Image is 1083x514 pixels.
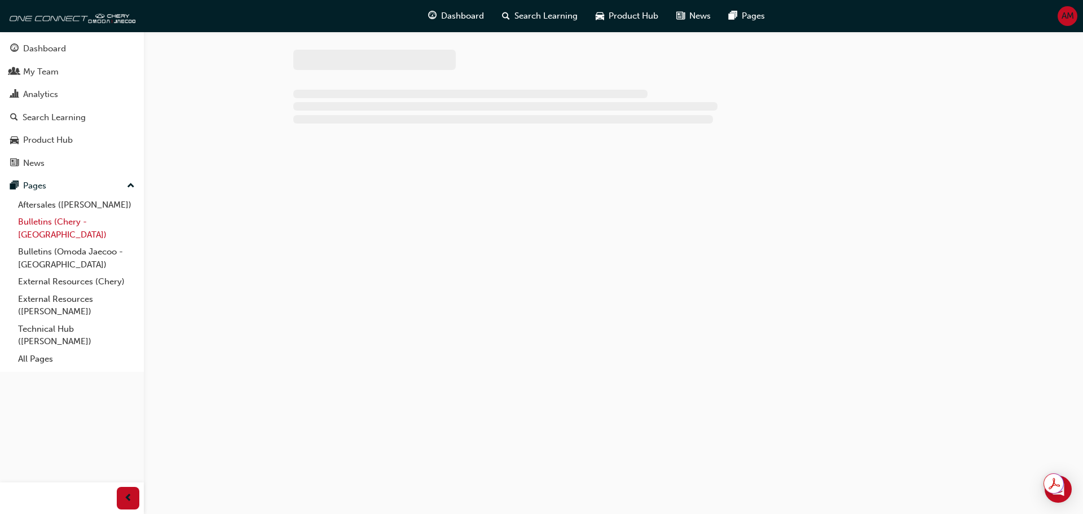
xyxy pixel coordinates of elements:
[1058,6,1077,26] button: AM
[587,5,667,28] a: car-iconProduct Hub
[428,9,437,23] span: guage-icon
[596,9,604,23] span: car-icon
[493,5,587,28] a: search-iconSearch Learning
[514,10,578,23] span: Search Learning
[5,175,139,196] button: Pages
[720,5,774,28] a: pages-iconPages
[23,42,66,55] div: Dashboard
[667,5,720,28] a: news-iconNews
[23,157,45,170] div: News
[10,67,19,77] span: people-icon
[441,10,484,23] span: Dashboard
[6,5,135,27] img: oneconnect
[5,61,139,82] a: My Team
[10,135,19,146] span: car-icon
[5,38,139,59] a: Dashboard
[14,243,139,273] a: Bulletins (Omoda Jaecoo - [GEOGRAPHIC_DATA])
[23,88,58,101] div: Analytics
[23,179,46,192] div: Pages
[10,90,19,100] span: chart-icon
[14,213,139,243] a: Bulletins (Chery - [GEOGRAPHIC_DATA])
[23,111,86,124] div: Search Learning
[609,10,658,23] span: Product Hub
[10,44,19,54] span: guage-icon
[5,107,139,128] a: Search Learning
[127,179,135,194] span: up-icon
[676,9,685,23] span: news-icon
[5,36,139,175] button: DashboardMy TeamAnalyticsSearch LearningProduct HubNews
[1062,10,1074,23] span: AM
[5,130,139,151] a: Product Hub
[14,291,139,320] a: External Resources ([PERSON_NAME])
[14,350,139,368] a: All Pages
[502,9,510,23] span: search-icon
[5,153,139,174] a: News
[14,273,139,291] a: External Resources (Chery)
[5,84,139,105] a: Analytics
[10,181,19,191] span: pages-icon
[689,10,711,23] span: News
[729,9,737,23] span: pages-icon
[419,5,493,28] a: guage-iconDashboard
[742,10,765,23] span: Pages
[10,159,19,169] span: news-icon
[23,65,59,78] div: My Team
[14,196,139,214] a: Aftersales ([PERSON_NAME])
[14,320,139,350] a: Technical Hub ([PERSON_NAME])
[23,134,73,147] div: Product Hub
[124,491,133,506] span: prev-icon
[10,113,18,123] span: search-icon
